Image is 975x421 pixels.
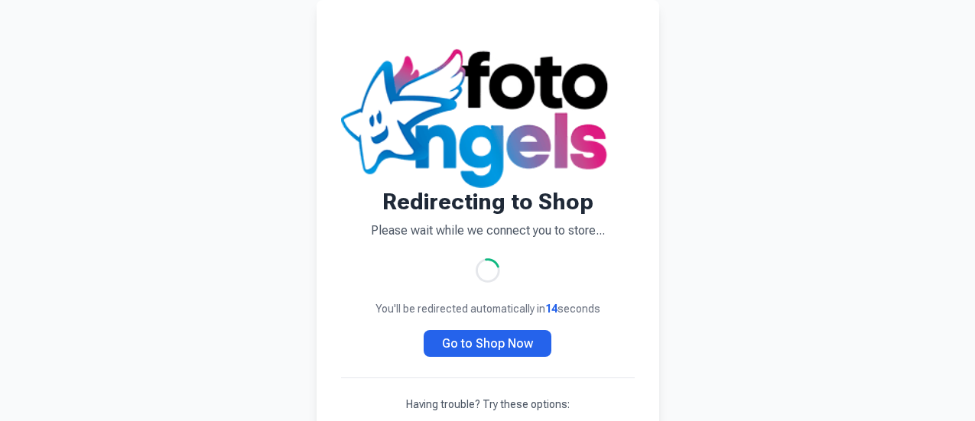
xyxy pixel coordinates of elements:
h1: Redirecting to Shop [341,188,635,215]
p: Please wait while we connect you to store... [341,222,635,240]
p: You'll be redirected automatically in seconds [341,301,635,316]
span: 14 [545,303,557,315]
p: Having trouble? Try these options: [341,397,635,412]
a: Go to Shop Now [424,330,551,357]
